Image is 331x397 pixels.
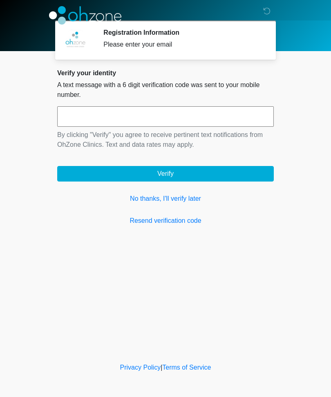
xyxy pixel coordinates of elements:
p: A text message with a 6 digit verification code was sent to your mobile number. [57,80,274,100]
h2: Registration Information [103,29,262,36]
p: By clicking "Verify" you agree to receive pertinent text notifications from OhZone Clinics. Text ... [57,130,274,150]
h2: Verify your identity [57,69,274,77]
a: Privacy Policy [120,364,161,371]
img: OhZone Clinics Logo [49,6,121,25]
button: Verify [57,166,274,182]
a: | [161,364,162,371]
a: Terms of Service [162,364,211,371]
img: Agent Avatar [63,29,88,53]
div: Please enter your email [103,40,262,49]
a: No thanks, I'll verify later [57,194,274,204]
a: Resend verification code [57,216,274,226]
